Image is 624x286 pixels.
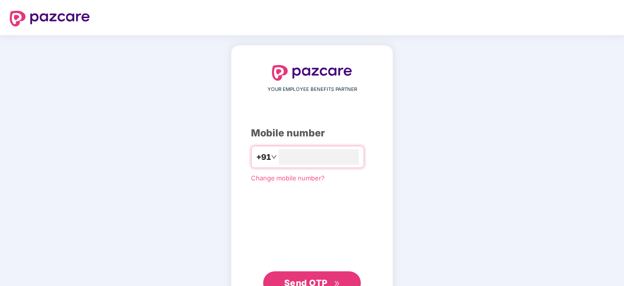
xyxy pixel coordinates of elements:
div: Mobile number [251,126,373,141]
span: +91 [256,151,271,163]
img: logo [272,65,352,81]
img: logo [10,11,90,26]
a: Change mobile number? [251,174,325,182]
span: down [271,154,277,160]
span: YOUR EMPLOYEE BENEFITS PARTNER [268,86,357,93]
